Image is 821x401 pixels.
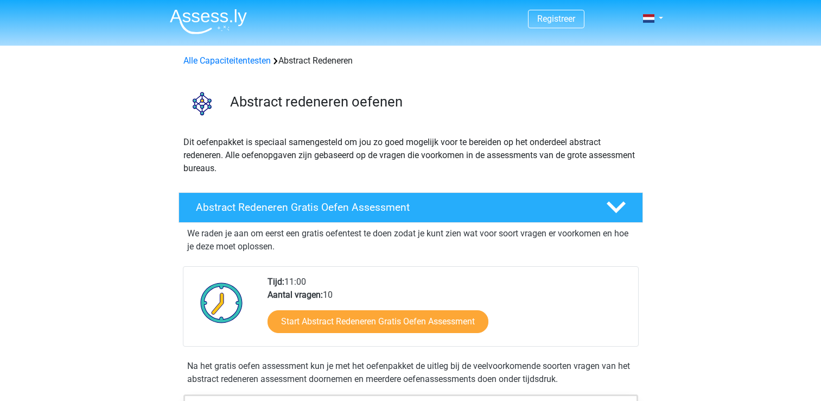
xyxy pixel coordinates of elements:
[179,80,225,127] img: abstract redeneren
[259,275,638,346] div: 11:00 10
[194,275,249,330] img: Klok
[170,9,247,34] img: Assessly
[179,54,642,67] div: Abstract Redeneren
[174,192,647,223] a: Abstract Redeneren Gratis Oefen Assessment
[537,14,575,24] a: Registreer
[183,55,271,66] a: Alle Capaciteitentesten
[183,360,639,386] div: Na het gratis oefen assessment kun je met het oefenpakket de uitleg bij de veelvoorkomende soorte...
[183,136,638,175] p: Dit oefenpakket is speciaal samengesteld om jou zo goed mogelijk voor te bereiden op het onderdee...
[268,277,284,287] b: Tijd:
[187,227,634,253] p: We raden je aan om eerst een gratis oefentest te doen zodat je kunt zien wat voor soort vragen er...
[196,201,589,214] h4: Abstract Redeneren Gratis Oefen Assessment
[268,290,323,300] b: Aantal vragen:
[268,310,488,333] a: Start Abstract Redeneren Gratis Oefen Assessment
[230,93,634,110] h3: Abstract redeneren oefenen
